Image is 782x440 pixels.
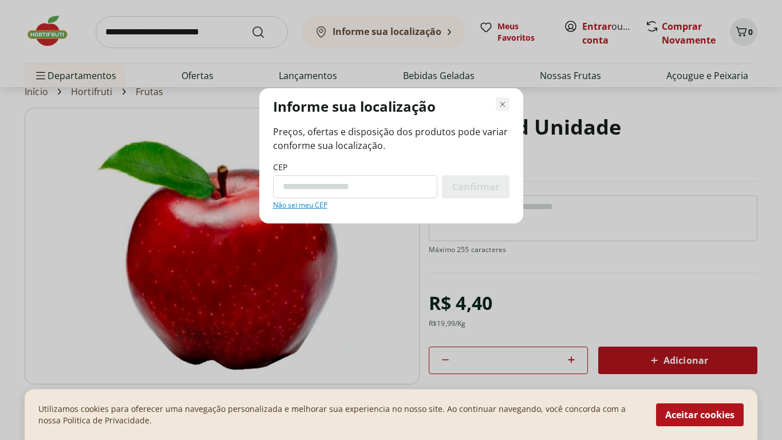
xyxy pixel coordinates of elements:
a: Não sei meu CEP [273,201,327,210]
button: Confirmar [442,175,510,198]
p: Informe sua localização [273,97,436,116]
button: Aceitar cookies [656,403,744,426]
button: Fechar modal de regionalização [496,97,510,111]
p: Utilizamos cookies para oferecer uma navegação personalizada e melhorar sua experiencia no nosso ... [38,403,642,426]
span: Preços, ofertas e disposição dos produtos pode variar conforme sua localização. [273,125,510,152]
div: Modal de regionalização [259,88,523,223]
label: CEP [273,162,287,173]
span: Confirmar [452,182,499,191]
